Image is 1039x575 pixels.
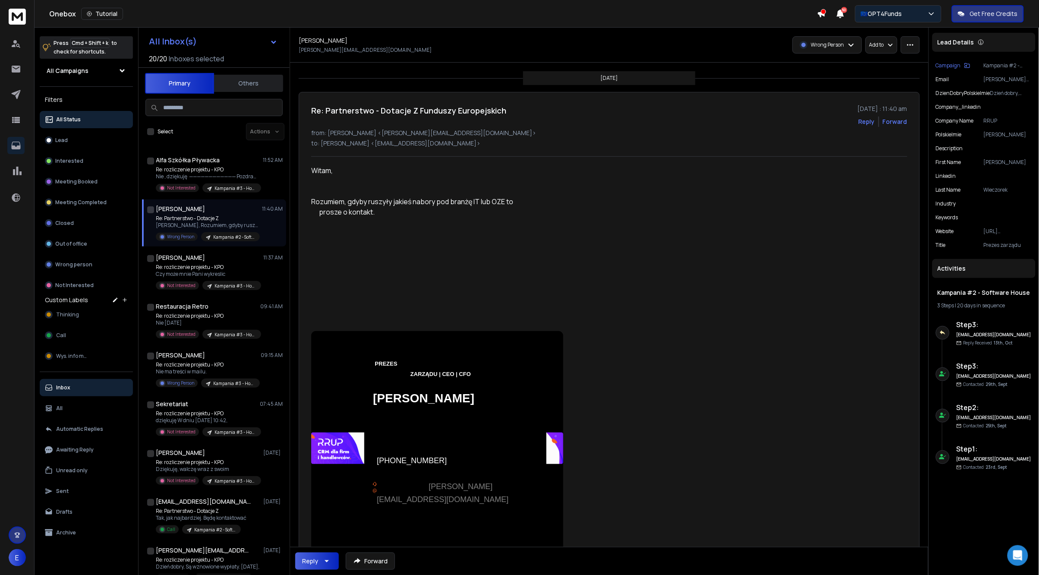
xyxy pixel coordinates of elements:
div: Activities [932,259,1036,278]
p: [DATE] : 11:40 am [858,104,907,113]
p: Dzień dobry, Są wznowione wypłaty. [DATE], [156,563,259,570]
h1: Alfa Szkółka Pływacka [156,156,220,164]
h6: [EMAIL_ADDRESS][DOMAIN_NAME] [957,414,1032,421]
p: [PERSON_NAME] [984,131,1032,138]
p: [PERSON_NAME] [373,389,538,408]
h3: Filters [40,94,133,106]
button: Wrong person [40,256,133,273]
button: Campaign [936,62,970,69]
p: Tak, jak najbardziej. Będę kontaktować [156,515,246,521]
p: Company Name [936,117,974,124]
button: Awaiting Reply [40,441,133,458]
button: Reply [859,117,875,126]
h6: Step 2 : [957,402,1032,413]
button: Primary [145,73,214,94]
p: Dzień dobry, [PERSON_NAME], [990,90,1032,97]
h1: All Campaigns [47,66,88,75]
p: Automatic Replies [56,426,103,433]
p: Not Interested [55,282,94,289]
p: RRUP [984,117,1032,124]
p: Not Interested [167,185,196,191]
span: 3 Steps [938,302,954,309]
p: Re: rozliczenie projektu - KPO [156,410,259,417]
p: Re: rozliczenie projektu - KPO [156,556,259,563]
span: 20 days in sequence [957,302,1005,309]
p: Closed [55,220,74,227]
span: E [9,549,26,566]
p: Dziękuję, walczę wraz z swoim [156,466,259,473]
p: Re: rozliczenie projektu - KPO [156,313,259,319]
p: Kampania #3 - HoReCa [213,380,255,387]
p: 11:52 AM [263,157,283,164]
h1: Kampania #2 - Software House [938,288,1030,297]
button: Get Free Credits [952,5,1024,22]
button: Interested [40,152,133,170]
p: Kampania #3 - HoReCa [215,478,256,484]
p: 07:45 AM [260,401,283,408]
h3: Custom Labels [45,296,88,304]
span: Wys. info mail [56,353,90,360]
span: Cmd + Shift + k [70,38,110,48]
button: Closed [40,215,133,232]
h1: [PERSON_NAME][EMAIL_ADDRESS][PERSON_NAME][DOMAIN_NAME] [156,546,251,555]
p: [DATE] [263,498,283,505]
button: Tutorial [81,8,123,20]
h1: [PERSON_NAME] [299,36,347,45]
p: Czy może mnie Pani wykreslic [156,271,259,278]
span: 29th, Sept [986,381,1008,387]
button: Reply [295,553,339,570]
p: 09:15 AM [261,352,283,359]
span: Thinking [56,311,79,318]
p: from: [PERSON_NAME] <[PERSON_NAME][EMAIL_ADDRESS][DOMAIN_NAME]> [311,129,907,137]
p: [DATE] [263,449,283,456]
h1: Sekretariat [156,400,188,408]
button: Automatic Replies [40,420,133,438]
p: 🇪🇺GPT4Funds [861,9,906,18]
p: Not Interested [167,331,196,338]
p: 11:37 AM [263,254,283,261]
button: Unread only [40,462,133,479]
span: 50 [841,7,847,13]
p: Contacted [963,464,1007,471]
span: 13th, Oct [994,340,1013,346]
p: Campaign [936,62,961,69]
p: Contacted [963,423,1007,429]
p: Unread only [56,467,88,474]
p: Wrong Person [167,234,194,240]
p: Meeting Completed [55,199,107,206]
p: Wieczorek [984,186,1032,193]
button: All Inbox(s) [142,33,284,50]
div: | [938,302,1030,309]
h1: Restauracja Retro [156,302,208,311]
button: Forward [346,553,395,570]
div: Onebox [49,8,817,20]
p: Keywords [936,214,958,221]
p: linkedin [936,173,956,180]
h1: [PERSON_NAME] [156,253,205,262]
p: All Status [56,116,81,123]
p: Not Interested [167,282,196,289]
h6: Step 3 : [957,361,1032,371]
div: Forward [883,117,907,126]
button: Others [214,74,283,93]
button: Inbox [40,379,133,396]
p: Wrong person [55,261,92,268]
button: Wys. info mail [40,348,133,365]
p: Re: rozliczenie projektu - KPO [156,264,259,271]
h1: [EMAIL_ADDRESS][DOMAIN_NAME] [156,497,251,506]
h1: All Inbox(s) [149,37,197,46]
p: PolskieImie [936,131,962,138]
p: Wrong Person [167,380,194,386]
button: Not Interested [40,277,133,294]
p: Witam, Rozumiem, gdyby ruszyły jakieś nabory pod branżę IT lub OZE to prosze o kontakt. [311,165,563,259]
button: Meeting Booked [40,173,133,190]
label: Select [158,128,173,135]
p: Kampania #3 - HoReCa [215,332,256,338]
p: title [936,242,946,249]
p: industry [936,200,956,207]
p: Re: Partnerstwo - Dotacje Z [156,508,246,515]
p: [PHONE_NUMBER] [377,454,537,519]
h1: [PERSON_NAME] [156,205,205,213]
p: dziękuję W dniu [DATE] 10:42, [156,417,259,424]
p: Archive [56,529,76,536]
